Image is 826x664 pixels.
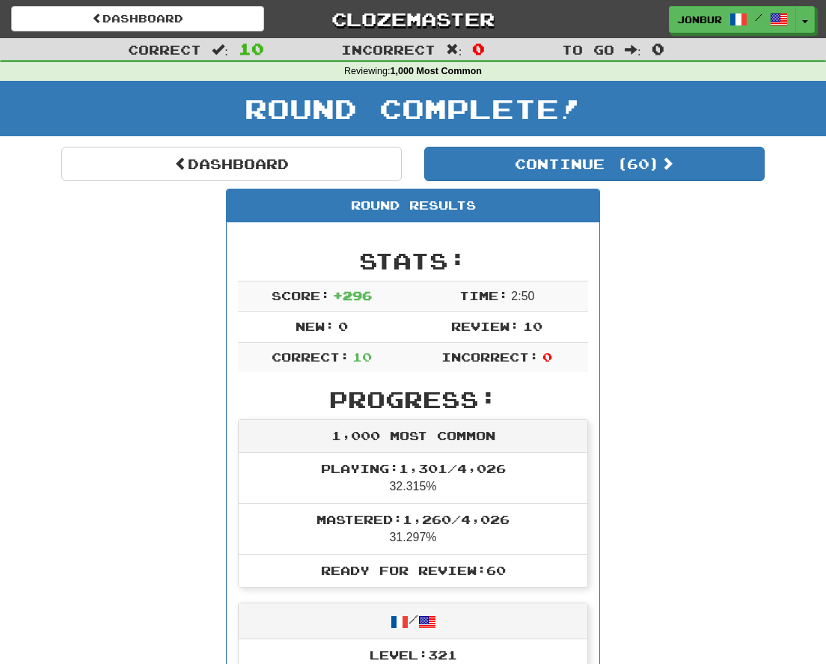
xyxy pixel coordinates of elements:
[472,40,485,58] span: 0
[128,42,201,57] span: Correct
[272,350,349,364] span: Correct:
[11,6,264,31] a: Dashboard
[321,461,506,475] span: Playing: 1,301 / 4,026
[272,288,330,302] span: Score:
[542,350,552,364] span: 0
[523,319,542,333] span: 10
[451,319,519,333] span: Review:
[338,319,348,333] span: 0
[441,350,539,364] span: Incorrect:
[321,563,506,577] span: Ready for Review: 60
[212,43,228,56] span: :
[459,288,508,302] span: Time:
[316,512,510,526] span: Mastered: 1,260 / 4,026
[562,42,614,57] span: To go
[625,43,641,56] span: :
[755,12,762,22] span: /
[370,648,457,662] span: Level: 321
[333,288,372,302] span: + 296
[511,290,534,302] span: 2 : 50
[677,13,722,26] span: jonbur
[287,6,539,32] a: Clozemaster
[652,40,664,58] span: 0
[239,453,587,504] li: 32.315%
[227,189,599,222] div: Round Results
[61,147,402,181] a: Dashboard
[239,420,587,453] div: 1,000 Most Common
[446,43,462,56] span: :
[239,503,587,555] li: 31.297%
[352,350,372,364] span: 10
[424,147,765,181] button: Continue (60)
[669,6,796,33] a: jonbur /
[341,42,435,57] span: Incorrect
[238,387,588,412] h2: Progress:
[296,319,334,333] span: New:
[391,66,482,76] strong: 1,000 Most Common
[238,249,588,273] h2: Stats:
[239,40,264,58] span: 10
[239,603,587,639] div: /
[5,94,821,124] h1: Round Complete!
